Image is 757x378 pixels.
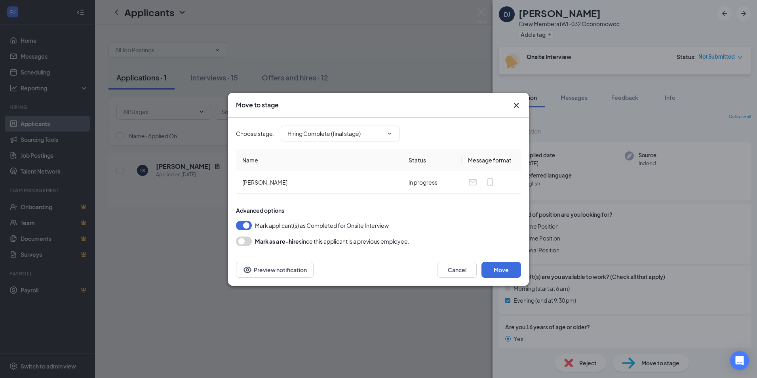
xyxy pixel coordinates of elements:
[468,178,477,187] svg: Email
[243,265,252,275] svg: Eye
[236,129,274,138] span: Choose stage :
[255,238,299,245] b: Mark as a re-hire
[485,178,495,187] svg: MobileSms
[386,130,393,137] svg: ChevronDown
[402,149,462,171] th: Status
[462,149,521,171] th: Message format
[236,206,521,214] div: Advanced options
[730,351,749,370] div: Open Intercom Messenger
[437,262,477,278] button: Cancel
[242,179,287,186] span: [PERSON_NAME]
[481,262,521,278] button: Move
[402,171,462,194] td: in progress
[236,262,314,278] button: Preview notificationEye
[255,221,389,230] span: Mark applicant(s) as Completed for Onsite Interview
[512,101,521,110] svg: Cross
[236,101,279,109] h3: Move to stage
[255,237,409,246] div: since this applicant is a previous employee.
[236,149,402,171] th: Name
[512,101,521,110] button: Close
